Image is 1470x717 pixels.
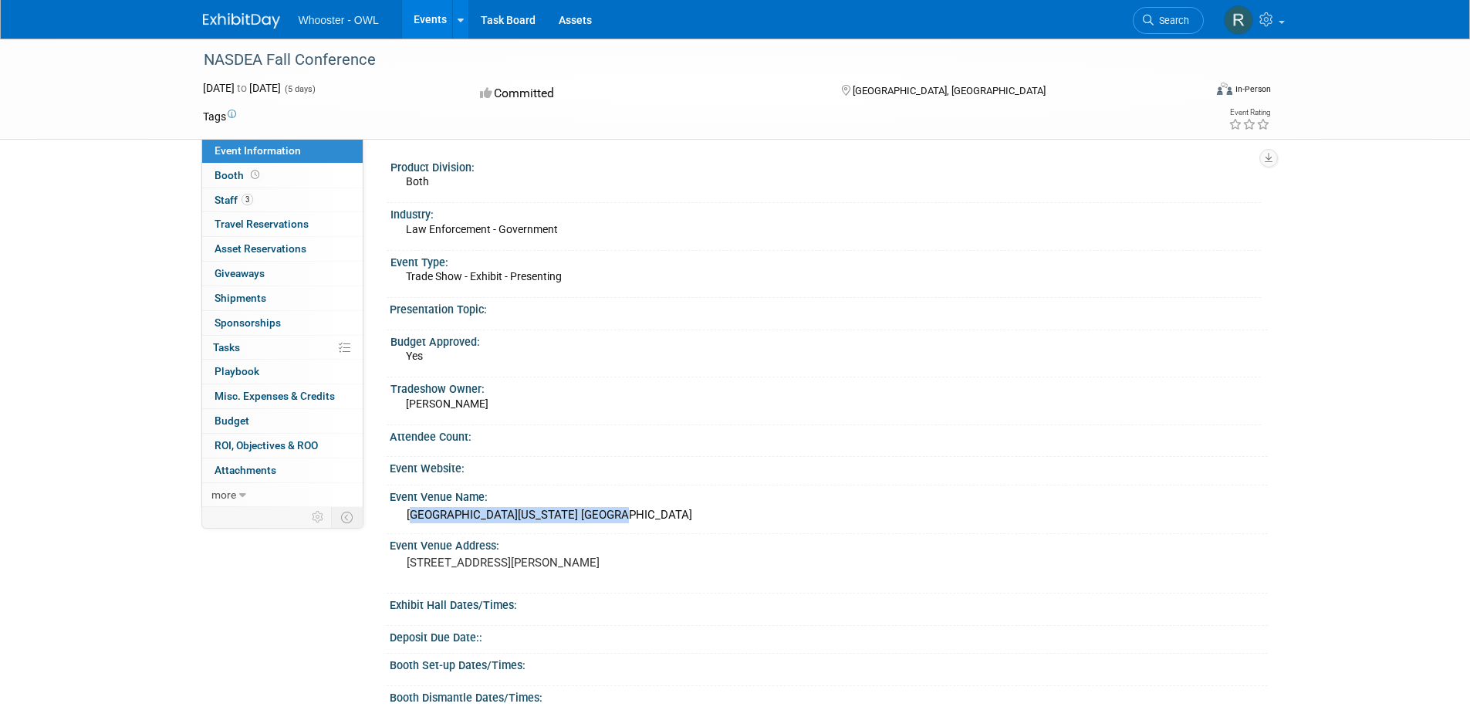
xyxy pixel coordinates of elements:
div: Event Website: [390,457,1268,476]
div: Industry: [390,203,1261,222]
td: Toggle Event Tabs [331,507,363,527]
a: Event Information [202,139,363,163]
a: ROI, Objectives & ROO [202,434,363,458]
span: Search [1154,15,1189,26]
a: Giveaways [202,262,363,286]
div: Attendee Count: [390,425,1268,445]
span: Trade Show - Exhibit - Presenting [406,270,562,282]
div: In-Person [1235,83,1271,95]
a: Playbook [202,360,363,384]
span: ROI, Objectives & ROO [215,439,318,452]
div: Event Rating [1228,109,1270,117]
span: Shipments [215,292,266,304]
span: [PERSON_NAME] [406,397,488,410]
div: Exhibit Hall Dates/Times: [390,594,1268,613]
span: Misc. Expenses & Credits [215,390,335,402]
a: Budget [202,409,363,433]
div: Event Type: [390,251,1261,270]
span: [GEOGRAPHIC_DATA], [GEOGRAPHIC_DATA] [853,85,1046,96]
a: Tasks [202,336,363,360]
div: Booth Set-up Dates/Times: [390,654,1268,673]
img: ExhibitDay [203,13,280,29]
span: Sponsorships [215,316,281,329]
a: Misc. Expenses & Credits [202,384,363,408]
div: Tradeshow Owner: [390,377,1261,397]
pre: [STREET_ADDRESS][PERSON_NAME] [407,556,738,570]
span: Attachments [215,464,276,476]
div: Committed [475,80,816,107]
span: Booth not reserved yet [248,169,262,181]
div: Budget Approved: [390,330,1261,350]
span: Booth [215,169,262,181]
a: more [202,483,363,507]
span: Event Information [215,144,301,157]
a: Asset Reservations [202,237,363,261]
a: Attachments [202,458,363,482]
div: Deposit Due Date:: [390,626,1268,645]
a: Shipments [202,286,363,310]
div: Event Venue Name: [390,485,1268,505]
span: (5 days) [283,84,316,94]
span: Staff [215,194,253,206]
div: Presentation Topic: [390,298,1268,317]
span: Playbook [215,365,259,377]
a: Booth [202,164,363,188]
span: Both [406,175,429,188]
span: more [211,489,236,501]
a: Staff3 [202,188,363,212]
img: Robert Dugan [1224,5,1253,35]
span: Travel Reservations [215,218,309,230]
div: Event Format [1113,80,1272,103]
span: Budget [215,414,249,427]
img: Format-Inperson.png [1217,83,1232,95]
div: Event Venue Address: [390,534,1268,553]
div: NASDEA Fall Conference [198,46,1181,74]
span: Asset Reservations [215,242,306,255]
td: Tags [203,109,236,124]
span: Giveaways [215,267,265,279]
a: Search [1133,7,1204,34]
div: [GEOGRAPHIC_DATA][US_STATE] [GEOGRAPHIC_DATA] [401,503,1256,527]
a: Sponsorships [202,311,363,335]
td: Personalize Event Tab Strip [305,507,332,527]
span: to [235,82,249,94]
div: Product Division: [390,156,1261,175]
span: Tasks [213,341,240,353]
span: 3 [242,194,253,205]
span: Law Enforcement - Government [406,223,558,235]
span: [DATE] [DATE] [203,82,281,94]
div: Booth Dismantle Dates/Times: [390,686,1268,705]
a: Travel Reservations [202,212,363,236]
span: Whooster - OWL [299,14,379,26]
span: Yes [406,350,423,362]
